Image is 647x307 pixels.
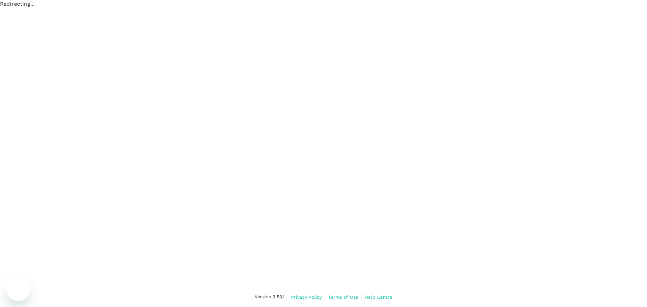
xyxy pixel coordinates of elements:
iframe: Botón para iniciar la ventana de mensajería [6,277,30,301]
span: Version 3.53.1 [255,293,285,301]
a: Help Centre [365,293,392,301]
span: Help Centre [365,295,392,300]
span: Privacy Policy [291,295,322,300]
span: Terms of Use [328,295,358,300]
a: Terms of Use [328,293,358,301]
a: Privacy Policy [291,293,322,301]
